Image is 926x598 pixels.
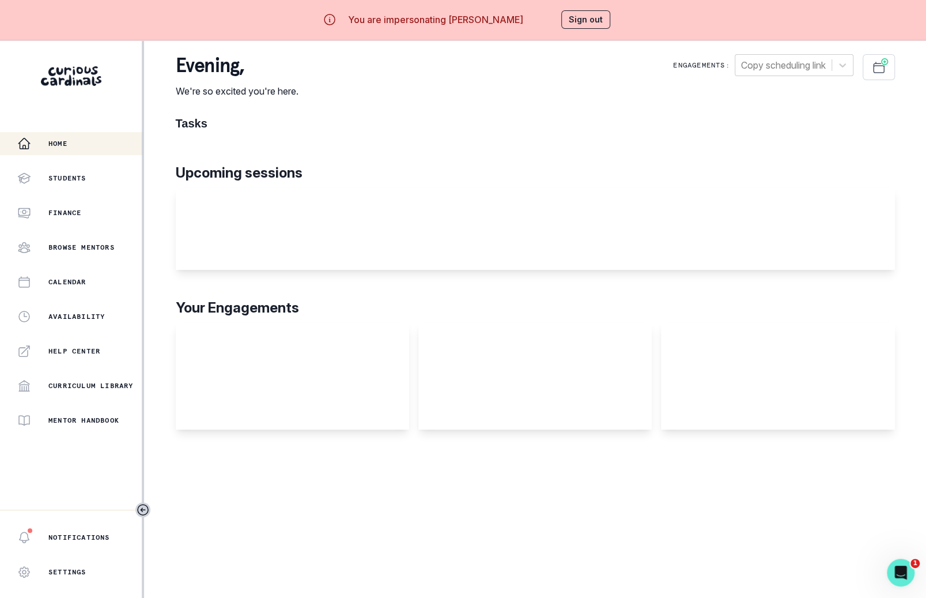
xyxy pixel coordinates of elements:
div: Copy scheduling link [741,58,826,72]
p: Finance [48,208,81,217]
p: You are impersonating [PERSON_NAME] [348,13,523,27]
p: Mentor Handbook [48,416,119,425]
iframe: Intercom live chat [887,559,914,586]
p: Browse Mentors [48,243,115,252]
p: Notifications [48,533,110,542]
p: Help Center [48,347,100,356]
button: Toggle sidebar [135,502,150,517]
p: We're so excited you're here. [176,84,298,98]
p: Settings [48,567,86,577]
p: Students [48,174,86,183]
p: Engagements: [673,61,730,70]
span: 1 [910,559,920,568]
p: Availability [48,312,105,321]
p: Home [48,139,67,148]
p: Curriculum Library [48,381,134,390]
button: Sign out [561,10,610,29]
p: Your Engagements [176,298,895,318]
h1: Tasks [176,116,895,130]
p: evening , [176,54,298,77]
img: Curious Cardinals Logo [41,66,101,86]
button: Schedule Sessions [863,54,895,80]
p: Upcoming sessions [176,163,895,183]
p: Calendar [48,277,86,287]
